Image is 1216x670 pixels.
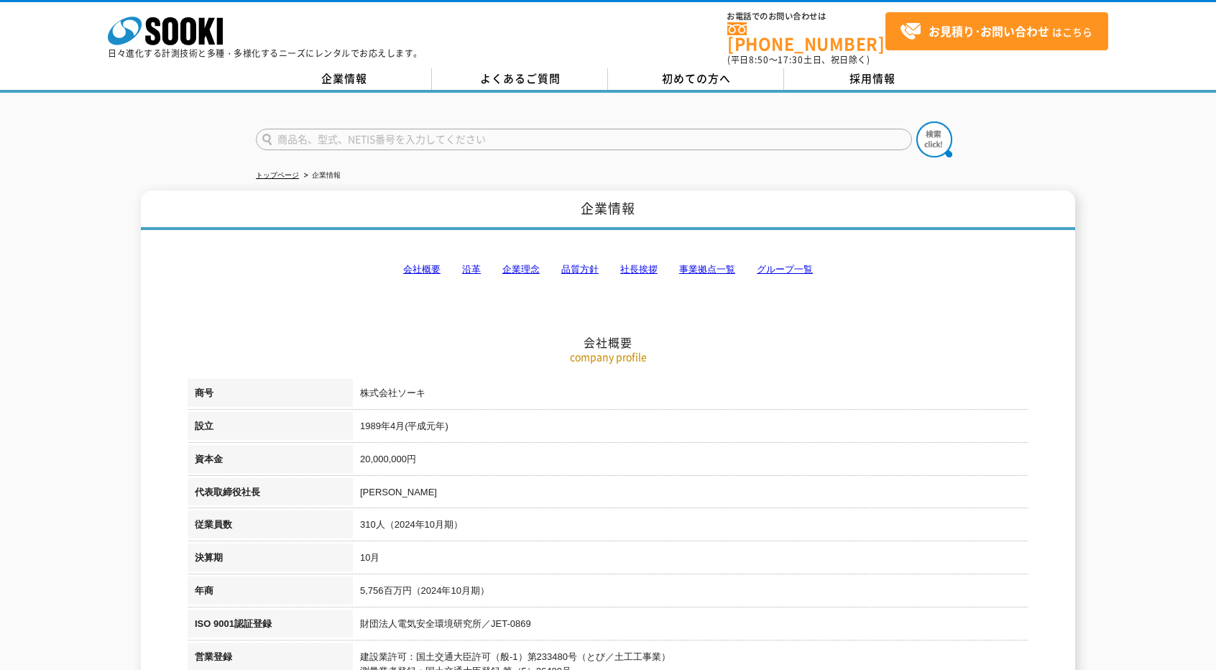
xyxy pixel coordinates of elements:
a: 沿革 [462,264,481,275]
a: トップページ [256,171,299,179]
a: 社長挨拶 [620,264,658,275]
p: 日々進化する計測技術と多種・多様化するニーズにレンタルでお応えします。 [108,49,423,58]
th: 商号 [188,379,353,412]
th: 代表取締役社長 [188,478,353,511]
span: はこちら [900,21,1092,42]
input: 商品名、型式、NETIS番号を入力してください [256,129,912,150]
h2: 会社概要 [188,191,1028,350]
span: (平日 ～ 土日、祝日除く) [727,53,870,66]
th: 従業員数 [188,510,353,543]
a: 品質方針 [561,264,599,275]
a: よくあるご質問 [432,68,608,90]
th: 決算期 [188,543,353,577]
a: 会社概要 [403,264,441,275]
a: 初めての方へ [608,68,784,90]
td: 310人（2024年10月期） [353,510,1028,543]
th: 資本金 [188,445,353,478]
th: 年商 [188,577,353,610]
span: お電話でのお問い合わせは [727,12,885,21]
a: 企業理念 [502,264,540,275]
td: 株式会社ソーキ [353,379,1028,412]
td: 20,000,000円 [353,445,1028,478]
p: company profile [188,349,1028,364]
a: お見積り･お問い合わせはこちら [885,12,1108,50]
th: 設立 [188,412,353,445]
td: [PERSON_NAME] [353,478,1028,511]
span: 8:50 [749,53,769,66]
li: 企業情報 [301,168,341,183]
a: [PHONE_NUMBER] [727,22,885,52]
th: ISO 9001認証登録 [188,610,353,643]
h1: 企業情報 [141,191,1075,230]
td: 5,756百万円（2024年10月期） [353,577,1028,610]
span: 17:30 [778,53,803,66]
a: グループ一覧 [757,264,813,275]
strong: お見積り･お問い合わせ [929,22,1049,40]
td: 財団法人電気安全環境研究所／JET-0869 [353,610,1028,643]
td: 1989年4月(平成元年) [353,412,1028,445]
a: 採用情報 [784,68,960,90]
span: 初めての方へ [662,70,731,86]
a: 事業拠点一覧 [679,264,735,275]
td: 10月 [353,543,1028,577]
a: 企業情報 [256,68,432,90]
img: btn_search.png [916,121,952,157]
